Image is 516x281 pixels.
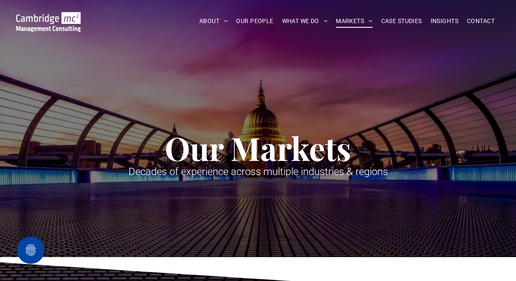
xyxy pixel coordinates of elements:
[232,15,277,28] a: OUR PEOPLE
[426,15,463,28] a: INSIGHTS
[165,126,351,169] span: Our Markets
[128,166,388,178] span: Decades of experience across multiple industries & regions
[463,15,499,28] a: CONTACT
[16,12,81,32] img: Go to Homepage
[332,15,376,28] a: MARKETS
[195,15,232,28] a: ABOUT
[278,15,332,28] a: WHAT WE DO
[377,15,426,28] a: CASE STUDIES
[16,13,81,22] a: Your Business Transformed | Cambridge Management Consulting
